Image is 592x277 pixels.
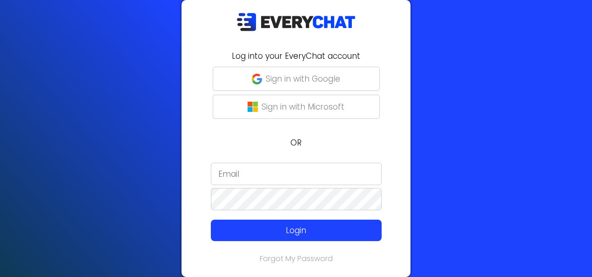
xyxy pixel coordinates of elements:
button: Login [211,220,382,241]
a: Forgot My Password [260,253,333,264]
img: google-g.png [252,74,262,84]
img: microsoft-logo.png [248,102,258,112]
img: EveryChat_logo_dark.png [236,13,356,32]
p: OR [187,137,405,149]
p: Login [228,224,364,236]
input: Email [211,163,382,185]
h2: Log into your EveryChat account [187,50,405,62]
p: Sign in with Google [266,73,340,85]
button: Sign in with Microsoft [213,95,380,119]
button: Sign in with Google [213,67,380,91]
p: Sign in with Microsoft [262,101,344,113]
